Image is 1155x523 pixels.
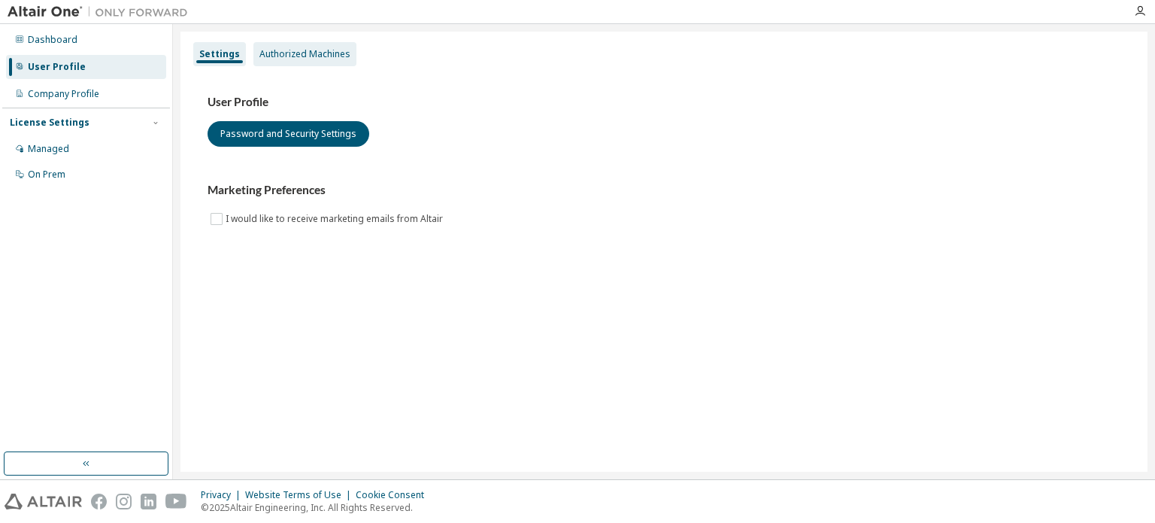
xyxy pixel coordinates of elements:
[259,48,350,60] div: Authorized Machines
[116,494,132,509] img: instagram.svg
[91,494,107,509] img: facebook.svg
[199,48,240,60] div: Settings
[28,169,65,181] div: On Prem
[5,494,82,509] img: altair_logo.svg
[28,88,99,100] div: Company Profile
[208,183,1120,198] h3: Marketing Preferences
[8,5,196,20] img: Altair One
[28,143,69,155] div: Managed
[356,489,433,501] div: Cookie Consent
[28,34,77,46] div: Dashboard
[10,117,89,129] div: License Settings
[141,494,156,509] img: linkedin.svg
[208,121,369,147] button: Password and Security Settings
[201,501,433,514] p: © 2025 Altair Engineering, Inc. All Rights Reserved.
[28,61,86,73] div: User Profile
[245,489,356,501] div: Website Terms of Use
[201,489,245,501] div: Privacy
[165,494,187,509] img: youtube.svg
[226,210,446,228] label: I would like to receive marketing emails from Altair
[208,95,1120,110] h3: User Profile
